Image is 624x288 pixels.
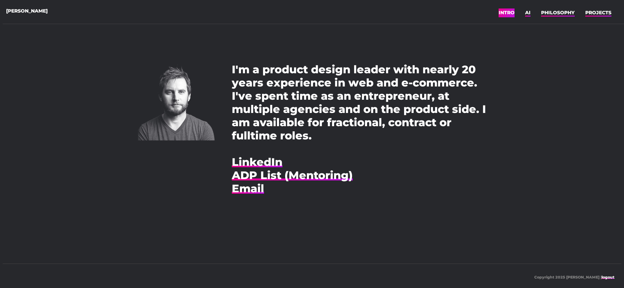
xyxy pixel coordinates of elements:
a: Email [232,182,264,195]
a: logout [602,275,614,280]
a: AI [525,7,531,18]
p: Copyright 2025 [PERSON_NAME] | [527,268,621,287]
a: PHILOSOPHY [541,7,575,18]
a: LinkedIn [232,155,282,169]
a: INTRO [499,7,515,18]
a: ADP List (Mentoring) [232,169,353,182]
a: PROJECTS [585,7,611,18]
p: I'm a product design leader with nearly 20 years experience in web and e-commerce. I've spent tim... [138,63,486,195]
a: [PERSON_NAME] [6,6,48,16]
